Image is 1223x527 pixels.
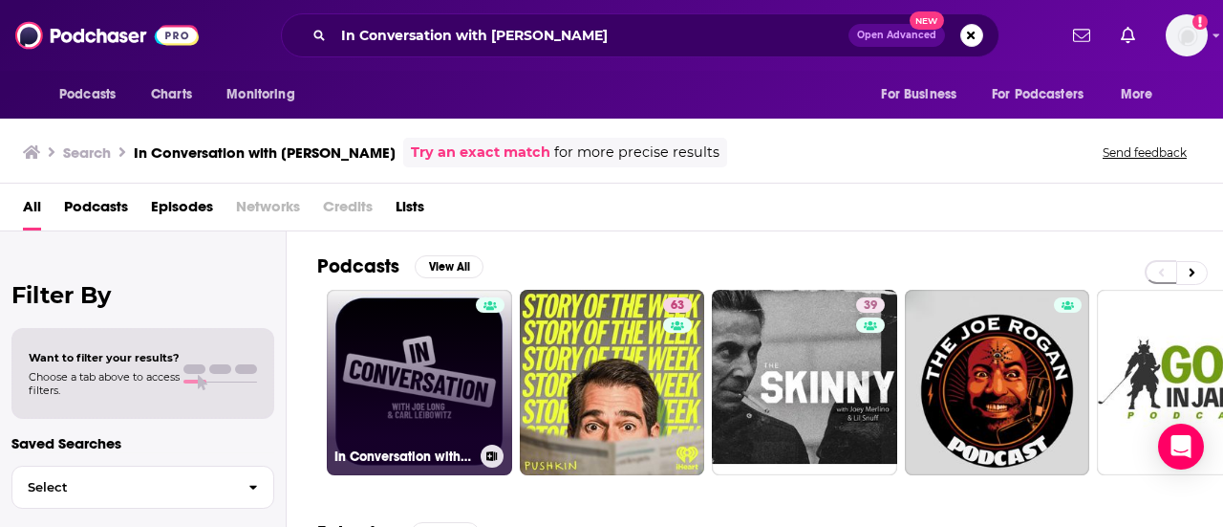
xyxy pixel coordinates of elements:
a: All [23,191,41,231]
a: In Conversation with [PERSON_NAME] and [PERSON_NAME] [327,290,512,475]
div: Search podcasts, credits, & more... [281,13,999,57]
span: Credits [323,191,373,231]
h3: Search [63,143,111,162]
p: Saved Searches [11,434,274,452]
h3: In Conversation with [PERSON_NAME] [134,143,396,162]
button: Open AdvancedNew [848,24,945,47]
h2: Filter By [11,281,274,309]
h3: In Conversation with [PERSON_NAME] and [PERSON_NAME] [334,449,473,465]
span: Networks [236,191,300,231]
span: Podcasts [59,81,116,108]
span: 63 [671,296,684,316]
button: open menu [213,77,319,113]
span: 39 [864,296,877,316]
button: View All [415,255,483,278]
span: For Podcasters [992,81,1084,108]
span: for more precise results [554,142,719,164]
a: Show notifications dropdown [1113,19,1143,52]
svg: Add a profile image [1192,14,1208,30]
span: New [910,11,944,30]
span: Open Advanced [857,31,936,40]
button: open menu [46,77,140,113]
a: Episodes [151,191,213,231]
button: open menu [1107,77,1177,113]
button: Select [11,466,274,509]
a: 63 [520,290,705,475]
input: Search podcasts, credits, & more... [333,20,848,51]
span: Want to filter your results? [29,351,180,364]
a: PodcastsView All [317,254,483,278]
a: Lists [396,191,424,231]
button: open menu [868,77,980,113]
span: Choose a tab above to access filters. [29,370,180,397]
span: Charts [151,81,192,108]
span: Logged in as AtriaBooks [1166,14,1208,56]
a: Charts [139,77,204,113]
a: 63 [663,297,692,313]
h2: Podcasts [317,254,399,278]
button: Send feedback [1097,144,1192,161]
span: More [1121,81,1153,108]
a: 39 [856,297,885,313]
button: open menu [979,77,1111,113]
span: Monitoring [226,81,294,108]
a: Podcasts [64,191,128,231]
a: Try an exact match [411,142,550,164]
span: For Business [881,81,956,108]
a: 39 [712,290,897,475]
span: Select [12,481,233,494]
a: Show notifications dropdown [1065,19,1098,52]
img: Podchaser - Follow, Share and Rate Podcasts [15,17,199,54]
div: Open Intercom Messenger [1158,424,1204,470]
img: User Profile [1166,14,1208,56]
button: Show profile menu [1166,14,1208,56]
